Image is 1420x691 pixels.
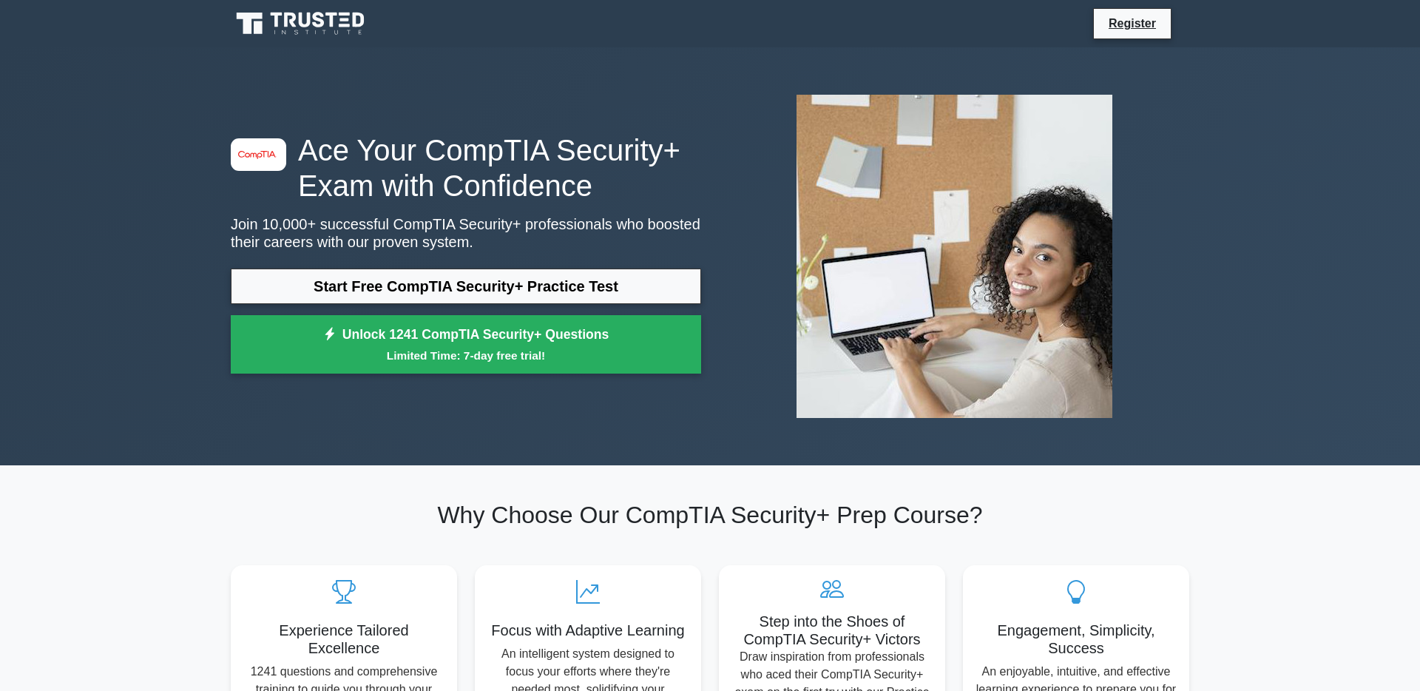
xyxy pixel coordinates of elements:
[231,315,701,374] a: Unlock 1241 CompTIA Security+ QuestionsLimited Time: 7-day free trial!
[1100,14,1165,33] a: Register
[231,501,1189,529] h2: Why Choose Our CompTIA Security+ Prep Course?
[231,132,701,203] h1: Ace Your CompTIA Security+ Exam with Confidence
[249,347,683,364] small: Limited Time: 7-day free trial!
[231,215,701,251] p: Join 10,000+ successful CompTIA Security+ professionals who boosted their careers with our proven...
[731,613,933,648] h5: Step into the Shoes of CompTIA Security+ Victors
[231,269,701,304] a: Start Free CompTIA Security+ Practice Test
[243,621,445,657] h5: Experience Tailored Excellence
[975,621,1177,657] h5: Engagement, Simplicity, Success
[487,621,689,639] h5: Focus with Adaptive Learning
